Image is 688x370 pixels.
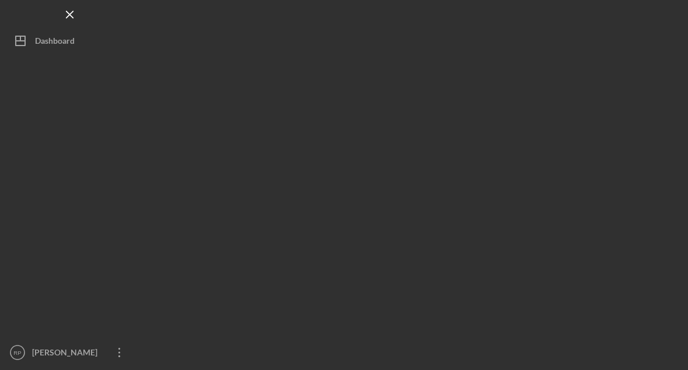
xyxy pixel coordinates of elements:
[13,350,21,356] text: RP
[6,29,134,53] button: Dashboard
[6,341,134,364] button: RP[PERSON_NAME]
[29,341,105,367] div: [PERSON_NAME]
[35,29,75,55] div: Dashboard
